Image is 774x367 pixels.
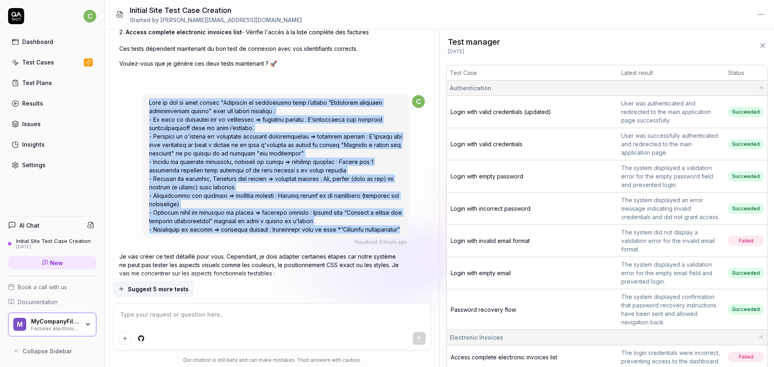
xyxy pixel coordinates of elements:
[451,205,531,212] a: Login with incorrect password
[8,116,96,132] a: Issues
[728,268,764,278] span: Succeeded
[451,306,516,313] a: Password recovery flow
[8,54,96,70] a: Test Cases
[8,34,96,50] a: Dashboard
[19,221,40,230] h4: AI Chat
[22,161,46,169] div: Settings
[621,292,722,326] div: The system displayed confirmation that password recovery instructions have been sent and allowed ...
[728,171,764,182] span: Succeeded
[447,65,618,81] th: Test Case
[13,318,26,331] span: M
[728,139,764,149] span: Succeeded
[412,95,425,108] span: c
[8,343,96,359] button: Collapse Sidebar
[130,16,302,24] div: Started by
[450,84,491,92] span: Authentication
[8,75,96,91] a: Test Plans
[728,203,764,214] span: Succeeded
[451,237,530,244] a: Login with invalid email format
[119,252,402,278] p: Je vais créer ce test détaillé pour vous. Cependant, je dois adapter certaines étapes car notre s...
[83,10,96,23] span: c
[621,260,722,286] div: The system displayed a validation error for the empty email field and prevented login.
[22,120,41,128] div: Issues
[725,65,767,81] th: Status
[22,140,45,149] div: Insights
[8,298,96,306] a: Documentation
[448,48,464,55] span: [DATE]
[8,313,96,337] button: MMyCompanyFilesFactures électroniques
[450,333,503,342] span: Electronic Invoices
[16,244,91,250] div: [DATE]
[119,332,131,345] button: Add attachment
[18,298,58,306] span: Documentation
[22,37,53,46] div: Dashboard
[50,259,63,267] span: New
[31,318,79,325] div: MyCompanyFiles
[22,79,52,87] div: Test Plans
[8,95,96,111] a: Results
[451,354,557,361] a: Access complete electronic invoices list
[354,239,363,245] span: You
[8,157,96,173] a: Settings
[451,173,523,180] a: Login with empty password
[728,236,764,246] span: Failed
[119,59,402,68] p: Voulez-vous que je génère ces deux tests maintenant ? 🚀
[128,285,189,293] span: Suggest 5 more tests
[621,164,722,189] div: The system displayed a validation error for the empty password field and prevented login.
[8,256,96,270] a: New
[728,107,764,117] span: Succeeded
[621,99,722,124] div: User was authenticated and redirected to the main application page successfully.
[621,196,722,221] div: The system displayed an error message indicating invalid credentials and did not grant access.
[23,347,72,355] span: Collapse Sidebar
[16,238,91,244] div: Initial Site Test Case Creation
[22,99,43,108] div: Results
[8,137,96,152] a: Insights
[8,238,96,250] a: Initial Site Test Case Creation[DATE]
[31,325,79,331] div: Factures électroniques
[728,352,764,362] span: Failed
[113,281,193,297] button: Suggest 5 more tests
[18,283,67,291] span: Book a call with us
[126,29,242,35] span: Access complete electronic invoices list
[119,44,402,53] p: Ces tests dépendent maintenant du bon test de connexion avec vos identifiants corrects.
[448,36,500,48] span: Test manager
[130,5,302,16] h1: Initial Site Test Case Creation
[149,99,402,233] span: Lore ip dol si amet consec "Adipiscin el seddoeiusmo temp i’utlabo “Etdolorem aliquaen adminimven...
[621,348,722,365] div: The login credentials were incorrect, preventing access to the dashboard.
[728,304,764,315] span: Succeeded
[451,141,522,147] a: Login with valid credentials
[160,17,302,23] span: [PERSON_NAME][EMAIL_ADDRESS][DOMAIN_NAME]
[126,26,402,38] li: - Vérifie l'accès à la liste complète des factures
[83,8,96,24] button: c
[451,108,551,115] a: Login with valid credentials (updated)
[354,238,407,246] div: , about 3 hours ago
[618,65,725,81] th: Latest result
[22,58,54,66] div: Test Cases
[451,270,511,276] a: Login with empty email
[621,131,722,157] div: User was successfully authenticated and redirected to the main application page.
[8,283,96,291] a: Book a call with us
[113,357,431,364] div: Our chatbot is still beta and can make mistakes. Trust answers with caution.
[621,228,722,253] div: The system did not display a validation error for the invalid email format.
